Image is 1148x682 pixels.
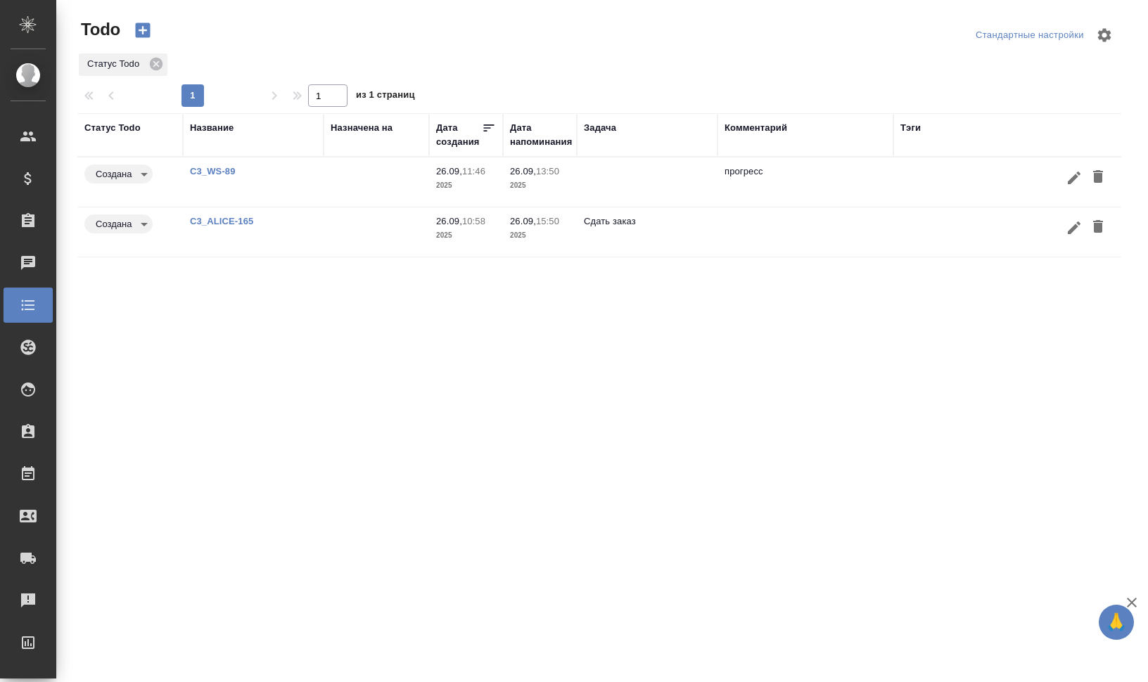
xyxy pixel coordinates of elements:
[87,57,144,71] p: Статус Todo
[1086,165,1110,191] button: Удалить
[510,121,572,149] div: Дата напоминания
[84,165,153,184] div: Создана
[972,25,1088,46] div: split button
[462,216,485,226] p: 10:58
[536,216,559,226] p: 15:50
[510,216,536,226] p: 26.09,
[462,166,485,176] p: 11:46
[584,121,616,135] div: Задача
[1062,165,1086,191] button: Редактировать
[77,18,120,41] span: Todo
[1099,605,1134,640] button: 🙏
[510,229,570,243] p: 2025
[84,121,141,135] div: Статус Todo
[436,229,496,243] p: 2025
[91,168,136,180] button: Создана
[536,166,559,176] p: 13:50
[1086,214,1110,240] button: Удалить
[436,166,462,176] p: 26.09,
[356,86,415,107] span: из 1 страниц
[725,121,787,135] div: Комментарий
[190,216,253,226] a: C3_ALICE-165
[584,214,710,229] p: Сдать заказ
[510,179,570,193] p: 2025
[436,216,462,226] p: 26.09,
[436,121,482,149] div: Дата создания
[1088,18,1121,52] span: Настроить таблицу
[725,165,886,179] p: прогресс
[84,214,153,233] div: Создана
[1062,214,1086,240] button: Редактировать
[91,218,136,230] button: Создана
[900,121,921,135] div: Тэги
[331,121,393,135] div: Назначена на
[190,121,234,135] div: Название
[126,18,160,42] button: Добавить ToDo
[190,166,236,176] a: C3_WS-89
[436,179,496,193] p: 2025
[510,166,536,176] p: 26.09,
[79,53,167,76] div: Статус Todo
[1104,607,1128,637] span: 🙏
